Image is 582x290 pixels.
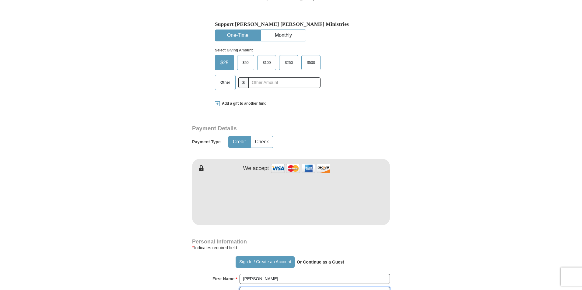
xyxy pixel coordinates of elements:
[217,78,233,87] span: Other
[220,101,267,106] span: Add a gift to another fund
[229,136,250,148] button: Credit
[240,58,252,67] span: $50
[215,21,367,27] h5: Support [PERSON_NAME] [PERSON_NAME] Ministries
[270,162,331,175] img: credit cards accepted
[282,58,296,67] span: $250
[212,274,234,283] strong: First Name
[238,77,249,88] span: $
[236,256,294,268] button: Sign In / Create an Account
[192,139,221,145] h5: Payment Type
[251,136,273,148] button: Check
[192,239,390,244] h4: Personal Information
[297,260,344,264] strong: Or Continue as a Guest
[215,30,260,41] button: One-Time
[215,48,253,52] strong: Select Giving Amount
[304,58,318,67] span: $500
[248,77,321,88] input: Other Amount
[243,165,269,172] h4: We accept
[217,58,232,67] span: $25
[192,125,347,132] h3: Payment Details
[261,30,306,41] button: Monthly
[192,244,390,251] div: Indicates required field
[260,58,274,67] span: $100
